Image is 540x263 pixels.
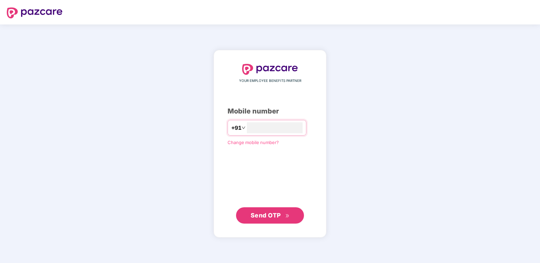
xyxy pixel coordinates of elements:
[228,106,312,117] div: Mobile number
[251,212,281,219] span: Send OTP
[242,64,298,75] img: logo
[231,124,241,132] span: +91
[285,214,290,218] span: double-right
[241,126,246,130] span: down
[228,140,279,145] a: Change mobile number?
[236,207,304,224] button: Send OTPdouble-right
[239,78,301,84] span: YOUR EMPLOYEE BENEFITS PARTNER
[7,7,62,18] img: logo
